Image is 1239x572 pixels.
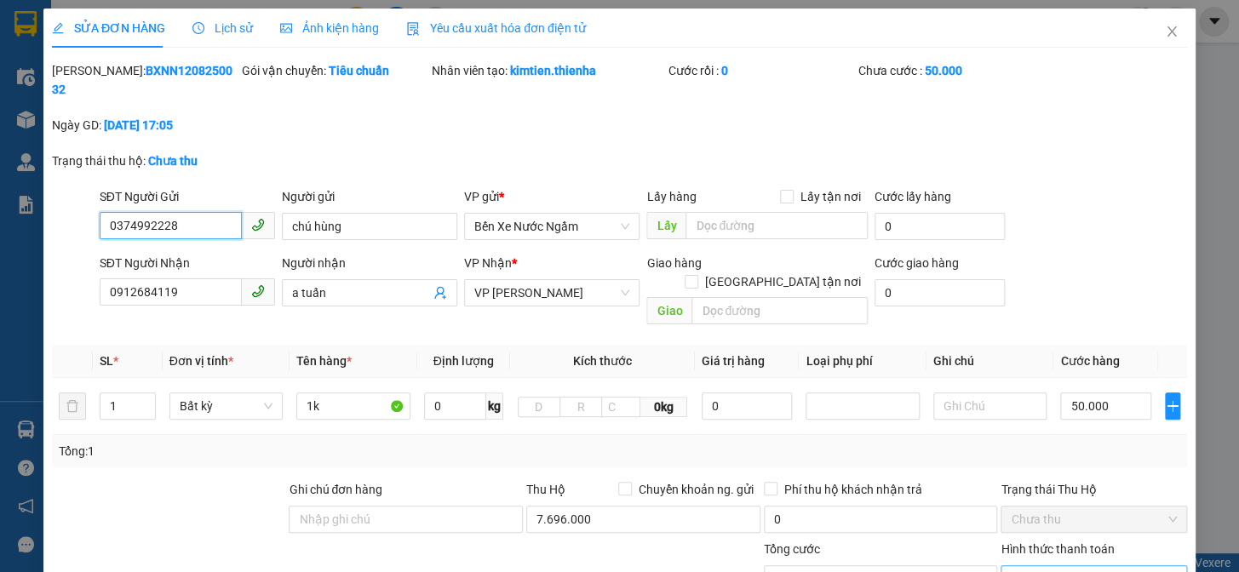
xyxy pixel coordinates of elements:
[510,64,596,77] b: kimtien.thienha
[433,286,447,300] span: user-add
[799,345,926,378] th: Loại phụ phí
[926,345,1054,378] th: Ghi chú
[794,187,868,206] span: Lấy tận nơi
[646,297,691,324] span: Giao
[1001,480,1187,499] div: Trạng thái Thu Hộ
[406,22,420,36] img: icon
[59,442,479,460] div: Tổng: 1
[474,280,629,306] span: VP Hà Tĩnh
[764,542,820,556] span: Tổng cước
[1165,25,1179,38] span: close
[777,480,929,499] span: Phí thu hộ khách nhận trả
[691,297,868,324] input: Dọc đường
[933,392,1047,420] input: Ghi Chú
[100,187,275,206] div: SĐT Người Gửi
[52,61,238,99] div: [PERSON_NAME]:
[289,483,382,496] label: Ghi chú đơn hàng
[104,118,173,132] b: [DATE] 17:05
[280,21,379,35] span: Ảnh kiện hàng
[646,256,701,270] span: Giao hàng
[1060,354,1119,368] span: Cước hàng
[925,64,962,77] b: 50.000
[406,21,586,35] span: Yêu cầu xuất hóa đơn điện tử
[646,190,696,203] span: Lấy hàng
[159,42,712,63] li: Số [GEOGRAPHIC_DATA][PERSON_NAME], P. [GEOGRAPHIC_DATA]
[296,354,352,368] span: Tên hàng
[486,392,503,420] span: kg
[282,187,457,206] div: Người gửi
[251,218,265,232] span: phone
[21,123,288,152] b: GỬI : Bến Xe Nước Ngầm
[685,212,868,239] input: Dọc đường
[526,483,565,496] span: Thu Hộ
[148,154,198,168] b: Chưa thu
[1165,392,1180,420] button: plus
[59,392,86,420] button: delete
[52,152,286,170] div: Trạng thái thu hộ:
[1166,399,1179,413] span: plus
[52,116,238,134] div: Ngày GD:
[573,354,632,368] span: Kích thước
[474,214,629,239] span: Bến Xe Nước Ngầm
[52,21,165,35] span: SỬA ĐƠN HÀNG
[668,61,855,80] div: Cước rồi :
[329,64,389,77] b: Tiêu chuẩn
[289,506,523,533] input: Ghi chú đơn hàng
[518,397,560,417] input: D
[875,213,1005,240] input: Cước lấy hàng
[242,61,428,80] div: Gói vận chuyển:
[632,480,760,499] span: Chuyển khoản ng. gửi
[1001,542,1114,556] label: Hình thức thanh toán
[875,256,959,270] label: Cước giao hàng
[1148,9,1196,56] button: Close
[296,392,410,420] input: VD: Bàn, Ghế
[192,22,204,34] span: clock-circle
[251,284,265,298] span: phone
[433,354,494,368] span: Định lượng
[52,22,64,34] span: edit
[159,63,712,84] li: Hotline: 0981127575, 0981347575, 19009067
[875,190,951,203] label: Cước lấy hàng
[698,272,868,291] span: [GEOGRAPHIC_DATA] tận nơi
[702,354,765,368] span: Giá trị hàng
[559,397,602,417] input: R
[858,61,1045,80] div: Chưa cước :
[640,397,687,417] span: 0kg
[721,64,728,77] b: 0
[432,61,666,80] div: Nhân viên tạo:
[280,22,292,34] span: picture
[100,254,275,272] div: SĐT Người Nhận
[21,21,106,106] img: logo.jpg
[875,279,1005,306] input: Cước giao hàng
[1011,506,1177,532] span: Chưa thu
[100,354,113,368] span: SL
[282,254,457,272] div: Người nhận
[601,397,640,417] input: C
[169,354,233,368] span: Đơn vị tính
[192,21,253,35] span: Lịch sử
[464,187,640,206] div: VP gửi
[464,256,512,270] span: VP Nhận
[646,212,685,239] span: Lấy
[180,393,273,419] span: Bất kỳ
